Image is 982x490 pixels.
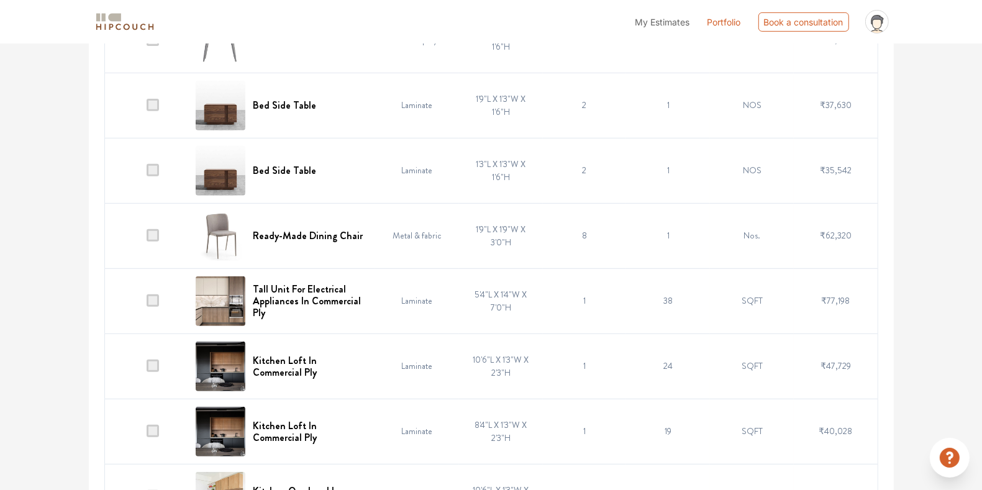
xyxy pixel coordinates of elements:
[543,268,627,333] td: 1
[543,399,627,464] td: 1
[459,333,543,399] td: 10'6"L X 1'3"W X 2'3"H
[710,333,794,399] td: SQFT
[459,73,543,138] td: 1'9"L X 1'3"W X 1'6"H
[543,333,627,399] td: 1
[94,8,156,36] span: logo-horizontal.svg
[375,268,459,333] td: Laminate
[626,333,710,399] td: 24
[459,399,543,464] td: 8'4"L X 1'3"W X 2'3"H
[196,276,245,326] img: Tall Unit For Electrical Appliances In Commercial Ply
[196,407,245,456] img: Kitchen Loft In Commercial Ply
[459,268,543,333] td: 5'4"L X 1'4"W X 7'0"H
[94,11,156,33] img: logo-horizontal.svg
[375,203,459,268] td: Metal & fabric
[543,73,627,138] td: 2
[196,146,245,196] img: Bed Side Table
[253,230,363,242] h6: Ready-Made Dining Chair
[626,138,710,203] td: 1
[253,165,316,176] h6: Bed Side Table
[375,399,459,464] td: Laminate
[196,81,245,130] img: Bed Side Table
[626,399,710,464] td: 19
[820,164,852,176] span: ₹35,542
[375,73,459,138] td: Laminate
[710,73,794,138] td: NOS
[375,138,459,203] td: Laminate
[375,333,459,399] td: Laminate
[253,34,316,46] h6: Bed Side Table
[758,12,849,32] div: Book a consultation
[821,294,850,307] span: ₹77,198
[710,138,794,203] td: NOS
[253,99,316,111] h6: Bed Side Table
[253,355,368,378] h6: Kitchen Loft In Commercial Ply
[543,203,627,268] td: 8
[635,17,690,27] span: My Estimates
[459,138,543,203] td: 1'3"L X 1'3"W X 1'6"H
[707,16,741,29] a: Portfolio
[543,138,627,203] td: 2
[626,268,710,333] td: 38
[821,360,851,372] span: ₹47,729
[459,203,543,268] td: 1'9"L X 1'9"W X 3'0"H
[820,99,852,111] span: ₹37,630
[710,268,794,333] td: SQFT
[253,420,368,443] h6: Kitchen Loft In Commercial Ply
[196,211,245,261] img: Ready-Made Dining Chair
[820,229,852,242] span: ₹62,320
[626,203,710,268] td: 1
[710,203,794,268] td: Nos.
[626,73,710,138] td: 1
[196,342,245,391] img: Kitchen Loft In Commercial Ply
[253,283,368,319] h6: Tall Unit For Electrical Appliances In Commercial Ply
[819,425,852,437] span: ₹40,028
[710,399,794,464] td: SQFT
